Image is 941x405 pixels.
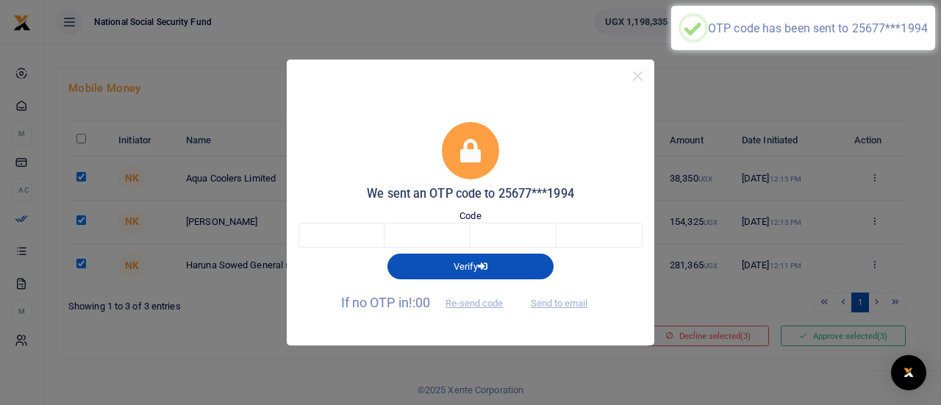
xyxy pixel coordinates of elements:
[298,187,643,201] h5: We sent an OTP code to 25677***1994
[459,209,481,223] label: Code
[891,355,926,390] div: Open Intercom Messenger
[341,295,516,310] span: If no OTP in
[708,21,928,35] div: OTP code has been sent to 25677***1994
[409,295,430,310] span: !:00
[387,254,554,279] button: Verify
[627,65,648,87] button: Close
